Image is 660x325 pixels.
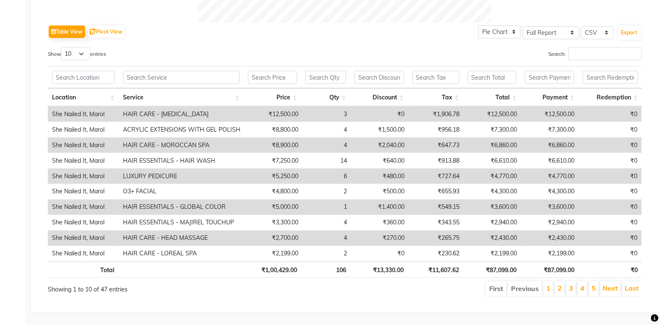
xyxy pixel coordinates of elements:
td: ₹360.00 [351,215,409,231]
td: ₹230.62 [409,246,464,262]
td: 14 [303,153,351,169]
td: ₹0 [579,122,642,138]
a: Next [603,284,618,293]
input: Search Qty [305,71,346,84]
input: Search: [569,47,642,60]
td: ₹4,300.00 [464,184,521,200]
th: Tax: activate to sort column ascending [408,88,464,107]
td: ₹640.00 [351,153,409,169]
td: She Nailed It, Marol [48,169,119,184]
td: ₹4,770.00 [521,169,579,184]
td: ₹2,430.00 [464,231,521,246]
td: ₹6,610.00 [521,153,579,169]
td: HAIR CARE - LOREAL SPA [119,246,245,262]
td: ₹270.00 [351,231,409,246]
td: She Nailed It, Marol [48,184,119,200]
td: O3+ FACIAL [119,184,245,200]
button: Table View [49,26,85,38]
a: 2 [558,284,562,293]
td: ₹5,000.00 [245,200,303,215]
td: 1 [303,200,351,215]
td: ₹2,199.00 [464,246,521,262]
select: Showentries [61,47,90,60]
th: Qty: activate to sort column ascending [301,88,350,107]
th: Service: activate to sort column ascending [119,88,244,107]
th: ₹87,099.00 [521,262,579,278]
td: ₹2,199.00 [521,246,579,262]
td: HAIR CARE - MOROCCAN SPA [119,138,245,153]
input: Search Price [248,71,297,84]
input: Search Payment [525,71,574,84]
th: ₹0 [579,262,642,278]
td: ₹647.73 [409,138,464,153]
td: ₹3,600.00 [521,200,579,215]
div: Showing 1 to 10 of 47 entries [48,281,288,294]
td: HAIR ESSENTIALS - MAJIREL TOUCHUP [119,215,245,231]
a: 3 [569,284,573,293]
td: 4 [303,231,351,246]
td: ₹2,199.00 [245,246,303,262]
th: ₹1,00,429.00 [244,262,301,278]
td: ₹7,300.00 [464,122,521,138]
td: ₹2,040.00 [351,138,409,153]
td: ₹8,900.00 [245,138,303,153]
td: ₹1,500.00 [351,122,409,138]
th: Payment: activate to sort column ascending [521,88,579,107]
td: ₹0 [579,231,642,246]
input: Search Discount [355,71,404,84]
td: 4 [303,122,351,138]
td: ₹0 [351,246,409,262]
td: 2 [303,246,351,262]
td: ₹913.88 [409,153,464,169]
td: ₹6,610.00 [464,153,521,169]
a: Last [625,284,639,293]
th: ₹13,330.00 [350,262,408,278]
td: She Nailed It, Marol [48,122,119,138]
th: ₹87,099.00 [464,262,521,278]
td: ₹2,430.00 [521,231,579,246]
th: Location: activate to sort column ascending [48,88,119,107]
td: ₹7,250.00 [245,153,303,169]
a: 4 [580,284,584,293]
td: She Nailed It, Marol [48,215,119,231]
label: Search: [548,47,642,60]
td: ₹12,500.00 [464,107,521,122]
td: ₹655.93 [409,184,464,200]
th: Price: activate to sort column ascending [244,88,301,107]
td: ₹0 [579,169,642,184]
td: ₹0 [579,246,642,262]
td: She Nailed It, Marol [48,107,119,122]
td: ₹0 [579,107,642,122]
td: 4 [303,138,351,153]
button: Pivot View [88,26,125,38]
td: HAIR ESSENTIALS - GLOBAL COLOR [119,200,245,215]
td: 6 [303,169,351,184]
td: ₹0 [579,138,642,153]
td: ₹0 [579,200,642,215]
input: Search Location [52,71,115,84]
td: ₹0 [579,153,642,169]
button: Export [618,26,641,40]
td: 2 [303,184,351,200]
td: ₹0 [351,107,409,122]
td: ₹2,700.00 [245,231,303,246]
td: She Nailed It, Marol [48,138,119,153]
td: She Nailed It, Marol [48,246,119,262]
td: ₹549.15 [409,200,464,215]
th: ₹11,607.62 [408,262,464,278]
td: 4 [303,215,351,231]
td: ₹4,770.00 [464,169,521,184]
td: ₹265.75 [409,231,464,246]
td: ACRYLIC EXTENSIONS WITH GEL POLISH [119,122,245,138]
input: Search Redemption [583,71,638,84]
td: ₹12,500.00 [245,107,303,122]
td: HAIR ESSENTIALS - HAIR WASH [119,153,245,169]
td: ₹1,400.00 [351,200,409,215]
td: ₹2,940.00 [464,215,521,231]
td: ₹6,860.00 [521,138,579,153]
th: Total [48,262,119,278]
th: Discount: activate to sort column ascending [350,88,408,107]
a: 5 [592,284,596,293]
label: Show entries [48,47,106,60]
td: ₹3,300.00 [245,215,303,231]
